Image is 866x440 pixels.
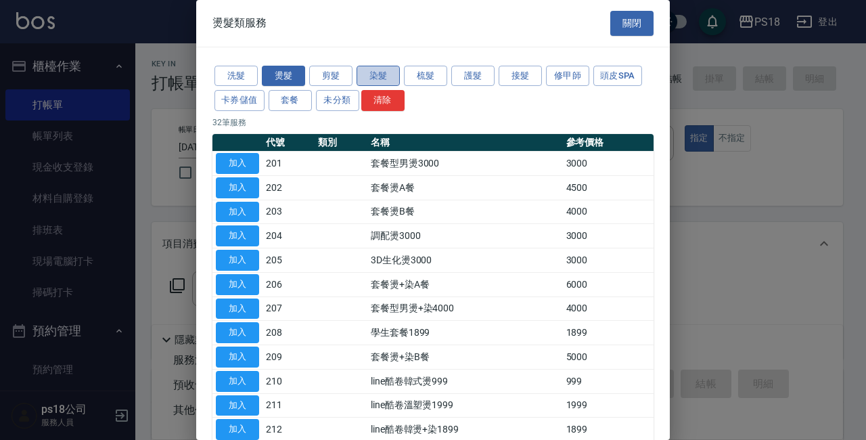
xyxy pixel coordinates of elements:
[367,296,563,321] td: 套餐型男燙+染4000
[263,152,315,176] td: 201
[563,369,654,393] td: 999
[367,345,563,370] td: 套餐燙+染B餐
[367,200,563,224] td: 套餐燙B餐
[212,16,267,30] span: 燙髮類服務
[263,224,315,248] td: 204
[563,272,654,296] td: 6000
[262,66,305,87] button: 燙髮
[216,299,259,320] button: 加入
[216,371,259,392] button: 加入
[563,200,654,224] td: 4000
[216,225,259,246] button: 加入
[263,272,315,296] td: 206
[216,274,259,295] button: 加入
[404,66,447,87] button: 梳髮
[367,152,563,176] td: 套餐型男燙3000
[263,345,315,370] td: 209
[610,11,654,36] button: 關閉
[216,395,259,416] button: 加入
[367,134,563,152] th: 名稱
[263,175,315,200] td: 202
[563,321,654,345] td: 1899
[357,66,400,87] button: 染髮
[367,369,563,393] td: line酷卷韓式燙999
[593,66,642,87] button: 頭皮SPA
[216,153,259,174] button: 加入
[212,116,654,129] p: 32 筆服務
[563,248,654,273] td: 3000
[216,202,259,223] button: 加入
[263,321,315,345] td: 208
[367,393,563,418] td: line酷卷溫塑燙1999
[451,66,495,87] button: 護髮
[367,175,563,200] td: 套餐燙A餐
[263,369,315,393] td: 210
[263,248,315,273] td: 205
[563,296,654,321] td: 4000
[563,345,654,370] td: 5000
[563,134,654,152] th: 參考價格
[214,90,265,111] button: 卡券儲值
[263,200,315,224] td: 203
[216,322,259,343] button: 加入
[563,224,654,248] td: 3000
[214,66,258,87] button: 洗髮
[216,250,259,271] button: 加入
[546,66,589,87] button: 修甲師
[263,393,315,418] td: 211
[563,393,654,418] td: 1999
[216,177,259,198] button: 加入
[367,248,563,273] td: 3D生化燙3000
[315,134,367,152] th: 類別
[361,90,405,111] button: 清除
[309,66,352,87] button: 剪髮
[216,419,259,440] button: 加入
[563,175,654,200] td: 4500
[263,134,315,152] th: 代號
[263,296,315,321] td: 207
[367,224,563,248] td: 調配燙3000
[499,66,542,87] button: 接髮
[563,152,654,176] td: 3000
[367,321,563,345] td: 學生套餐1899
[269,90,312,111] button: 套餐
[367,272,563,296] td: 套餐燙+染A餐
[216,347,259,368] button: 加入
[316,90,359,111] button: 未分類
